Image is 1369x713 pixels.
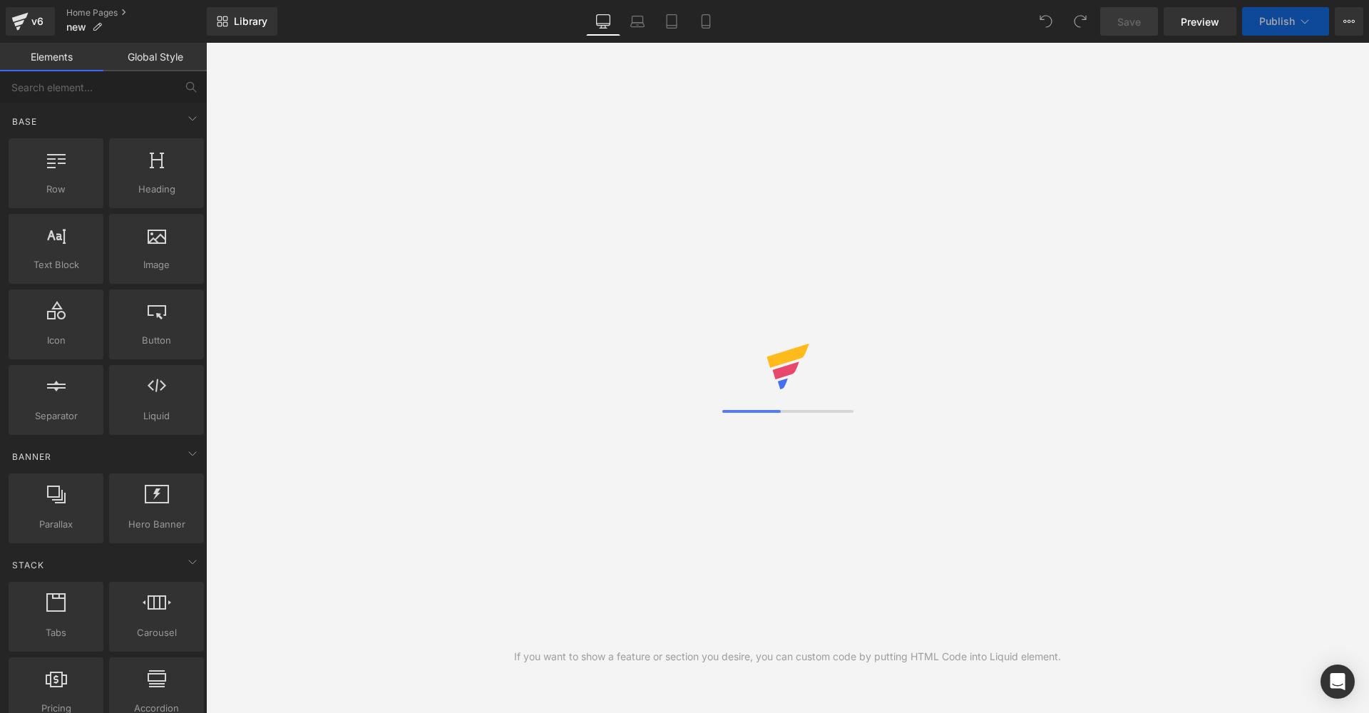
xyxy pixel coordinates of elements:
button: Undo [1032,7,1060,36]
span: Stack [11,558,46,572]
span: new [66,21,86,33]
button: Redo [1066,7,1094,36]
span: Publish [1259,16,1295,27]
div: If you want to show a feature or section you desire, you can custom code by putting HTML Code int... [514,649,1061,665]
span: Preview [1181,14,1219,29]
span: Banner [11,450,53,463]
a: v6 [6,7,55,36]
a: Home Pages [66,7,207,19]
span: Row [13,182,99,197]
span: Heading [113,182,200,197]
span: Base [11,115,39,128]
span: Save [1117,14,1141,29]
span: Button [113,333,200,348]
span: Separator [13,409,99,424]
button: Publish [1242,7,1329,36]
a: New Library [207,7,277,36]
span: Liquid [113,409,200,424]
a: Desktop [586,7,620,36]
span: Carousel [113,625,200,640]
a: Tablet [655,7,689,36]
div: v6 [29,12,46,31]
span: Hero Banner [113,517,200,532]
span: Icon [13,333,99,348]
span: Text Block [13,257,99,272]
a: Laptop [620,7,655,36]
span: Library [234,15,267,28]
a: Global Style [103,43,207,71]
button: More [1335,7,1363,36]
span: Parallax [13,517,99,532]
a: Mobile [689,7,723,36]
span: Tabs [13,625,99,640]
span: Image [113,257,200,272]
a: Preview [1164,7,1236,36]
div: Open Intercom Messenger [1321,665,1355,699]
